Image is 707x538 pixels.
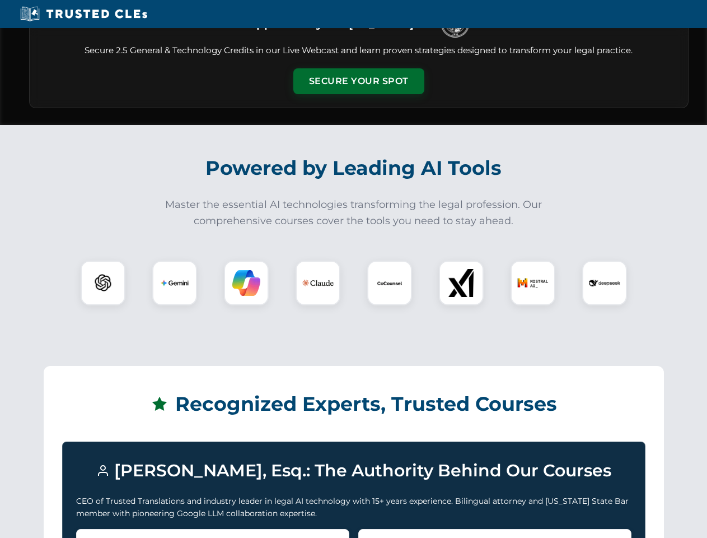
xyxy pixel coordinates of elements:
[447,269,475,297] img: xAI Logo
[62,384,645,424] h2: Recognized Experts, Trusted Courses
[17,6,151,22] img: Trusted CLEs
[44,149,664,188] h2: Powered by Leading AI Tools
[81,261,125,305] div: ChatGPT
[232,269,260,297] img: Copilot Logo
[511,261,555,305] div: Mistral AI
[296,261,340,305] div: Claude
[224,261,269,305] div: Copilot
[517,267,549,299] img: Mistral AI Logo
[152,261,197,305] div: Gemini
[158,197,550,229] p: Master the essential AI technologies transforming the legal profession. Our comprehensive courses...
[302,267,334,299] img: Claude Logo
[76,495,631,520] p: CEO of Trusted Translations and industry leader in legal AI technology with 15+ years experience....
[161,269,189,297] img: Gemini Logo
[87,267,119,299] img: ChatGPT Logo
[43,44,675,57] p: Secure 2.5 General & Technology Credits in our Live Webcast and learn proven strategies designed ...
[293,68,424,94] button: Secure Your Spot
[589,267,620,299] img: DeepSeek Logo
[376,269,404,297] img: CoCounsel Logo
[439,261,484,305] div: xAI
[76,456,631,486] h3: [PERSON_NAME], Esq.: The Authority Behind Our Courses
[367,261,412,305] div: CoCounsel
[582,261,627,305] div: DeepSeek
